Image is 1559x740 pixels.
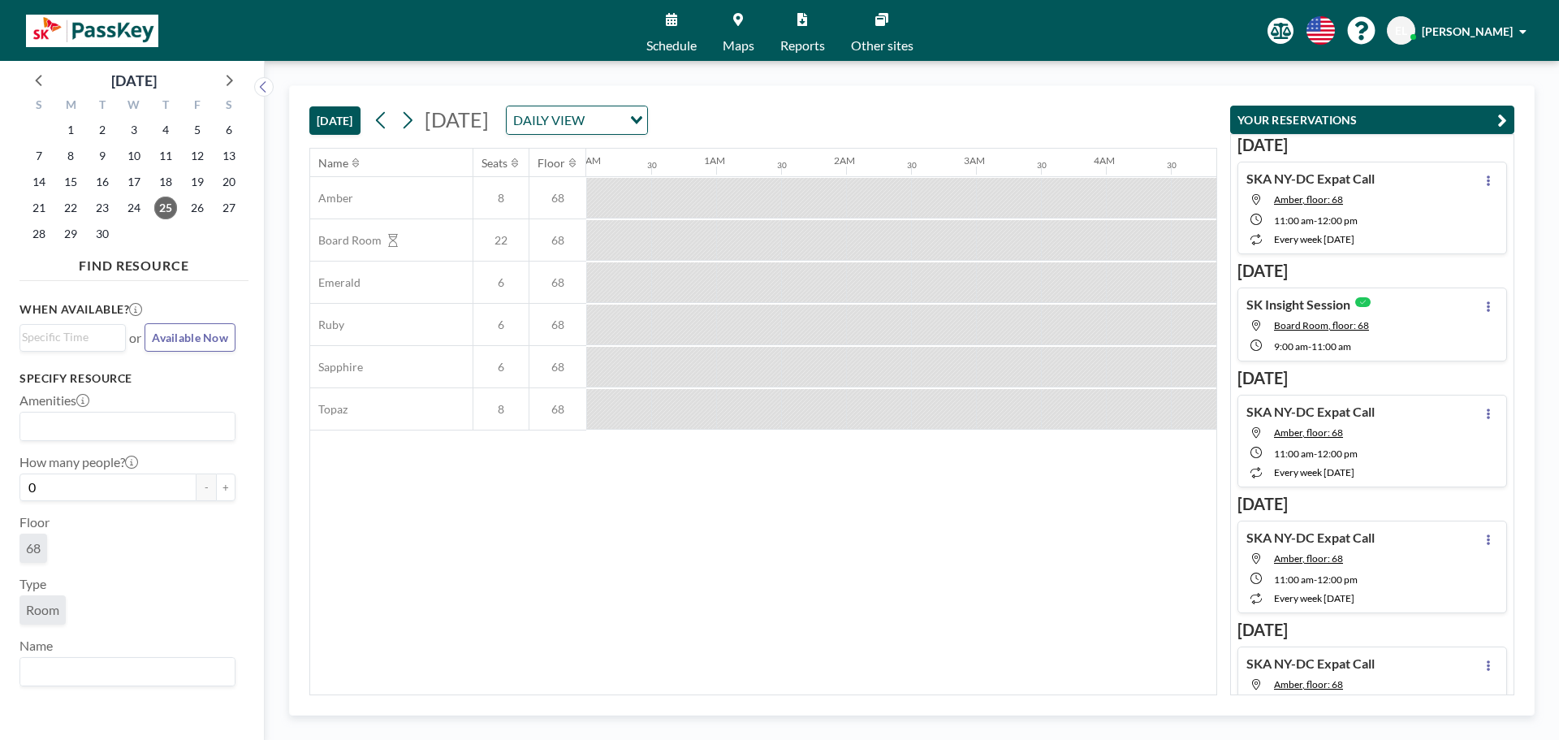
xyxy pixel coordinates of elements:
[1246,530,1375,546] h4: SKA NY-DC Expat Call
[851,39,913,52] span: Other sites
[149,96,181,117] div: T
[646,39,697,52] span: Schedule
[1167,160,1177,171] div: 30
[145,323,235,352] button: Available Now
[28,223,50,245] span: Sunday, September 28, 2025
[181,96,213,117] div: F
[1246,296,1350,313] h4: SK Insight Session
[19,576,46,592] label: Type
[19,392,89,409] label: Amenities
[1274,592,1354,604] span: every week [DATE]
[310,360,363,374] span: Sapphire
[529,318,586,332] span: 68
[310,275,361,290] span: Emerald
[318,156,348,171] div: Name
[964,154,985,167] div: 3AM
[28,145,50,167] span: Sunday, September 7, 2025
[1237,494,1507,514] h3: [DATE]
[529,233,586,248] span: 68
[55,96,87,117] div: M
[19,371,235,386] h3: Specify resource
[20,413,235,440] div: Search for option
[22,416,226,437] input: Search for option
[20,658,235,686] div: Search for option
[154,197,177,219] span: Thursday, September 25, 2025
[510,110,588,131] span: DAILY VIEW
[1274,319,1369,331] span: Board Room, floor: 68
[1274,233,1354,245] span: every week [DATE]
[186,171,209,193] span: Friday, September 19, 2025
[1274,552,1343,565] span: Amber, floor: 68
[22,661,226,682] input: Search for option
[309,106,361,135] button: [DATE]
[154,119,177,141] span: Thursday, September 4, 2025
[22,328,116,346] input: Search for option
[59,223,82,245] span: Monday, September 29, 2025
[111,69,157,92] div: [DATE]
[473,191,529,206] span: 8
[1246,656,1375,672] h4: SKA NY-DC Expat Call
[1246,171,1375,187] h4: SKA NY-DC Expat Call
[425,107,489,132] span: [DATE]
[529,402,586,417] span: 68
[59,119,82,141] span: Monday, September 1, 2025
[1246,404,1375,420] h4: SKA NY-DC Expat Call
[1237,368,1507,388] h3: [DATE]
[1395,24,1407,38] span: EL
[218,145,240,167] span: Saturday, September 13, 2025
[123,197,145,219] span: Wednesday, September 24, 2025
[1237,261,1507,281] h3: [DATE]
[123,145,145,167] span: Wednesday, September 10, 2025
[1274,426,1343,439] span: Amber, floor: 68
[907,160,917,171] div: 30
[186,197,209,219] span: Friday, September 26, 2025
[310,233,382,248] span: Board Room
[1274,573,1314,586] span: 11:00 AM
[529,275,586,290] span: 68
[154,171,177,193] span: Thursday, September 18, 2025
[780,39,825,52] span: Reports
[26,15,158,47] img: organization-logo
[152,331,228,344] span: Available Now
[310,318,344,332] span: Ruby
[213,96,244,117] div: S
[1237,135,1507,155] h3: [DATE]
[1274,214,1314,227] span: 11:00 AM
[19,251,248,274] h4: FIND RESOURCE
[1314,214,1317,227] span: -
[24,96,55,117] div: S
[1311,340,1351,353] span: 11:00 AM
[1274,193,1343,206] span: Amber, floor: 68
[91,197,114,219] span: Tuesday, September 23, 2025
[723,39,754,52] span: Maps
[1230,106,1514,134] button: YOUR RESERVATIONS
[91,223,114,245] span: Tuesday, September 30, 2025
[26,540,41,556] span: 68
[529,360,586,374] span: 68
[19,514,50,530] label: Floor
[186,145,209,167] span: Friday, September 12, 2025
[123,171,145,193] span: Wednesday, September 17, 2025
[59,145,82,167] span: Monday, September 8, 2025
[59,197,82,219] span: Monday, September 22, 2025
[574,154,601,167] div: 12AM
[20,325,125,349] div: Search for option
[91,145,114,167] span: Tuesday, September 9, 2025
[91,171,114,193] span: Tuesday, September 16, 2025
[507,106,647,134] div: Search for option
[28,197,50,219] span: Sunday, September 21, 2025
[310,191,353,206] span: Amber
[473,402,529,417] span: 8
[196,474,216,501] button: -
[1314,573,1317,586] span: -
[119,96,150,117] div: W
[834,154,855,167] div: 2AM
[1037,160,1047,171] div: 30
[473,275,529,290] span: 6
[1317,573,1358,586] span: 12:00 PM
[218,119,240,141] span: Saturday, September 6, 2025
[1314,448,1317,460] span: -
[1422,24,1513,38] span: [PERSON_NAME]
[777,160,787,171] div: 30
[129,330,141,346] span: or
